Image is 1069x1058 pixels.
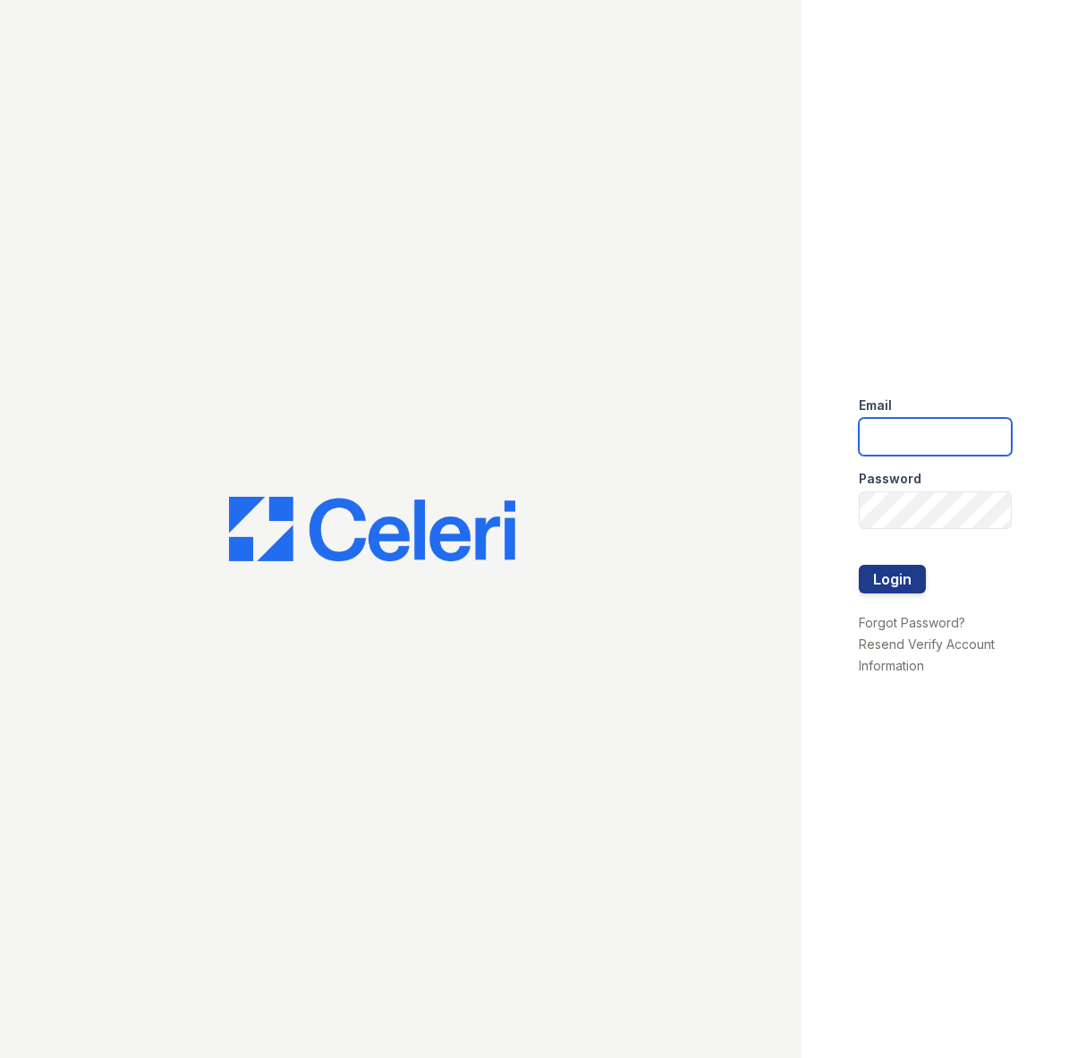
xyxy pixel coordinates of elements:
a: Resend Verify Account Information [859,636,995,673]
label: Email [859,397,892,414]
a: Forgot Password? [859,615,965,630]
img: CE_Logo_Blue-a8612792a0a2168367f1c8372b55b34899dd931a85d93a1a3d3e32e68fde9ad4.png [229,497,515,561]
label: Password [859,470,921,488]
button: Login [859,565,926,593]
